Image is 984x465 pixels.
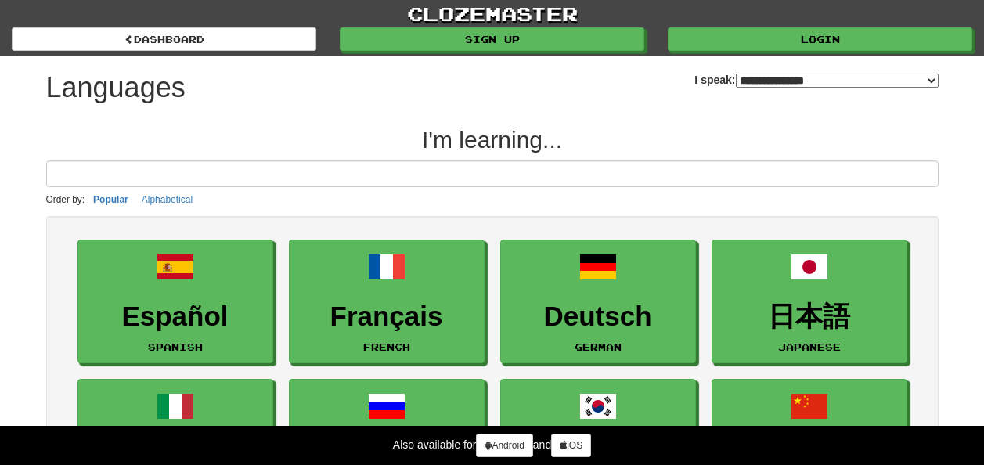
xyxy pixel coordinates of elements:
[476,434,532,457] a: Android
[77,240,273,364] a: EspañolSpanish
[509,301,687,332] h3: Deutsch
[694,72,938,88] label: I speak:
[88,191,133,208] button: Popular
[736,74,939,88] select: I speak:
[500,240,696,364] a: DeutschGerman
[720,301,899,332] h3: 日本語
[668,27,972,51] a: Login
[46,72,186,103] h1: Languages
[551,434,591,457] a: iOS
[86,301,265,332] h3: Español
[575,341,622,352] small: German
[778,341,841,352] small: Japanese
[148,341,203,352] small: Spanish
[289,240,485,364] a: FrançaisFrench
[137,191,197,208] button: Alphabetical
[46,127,939,153] h2: I'm learning...
[297,301,476,332] h3: Français
[712,240,907,364] a: 日本語Japanese
[340,27,644,51] a: Sign up
[363,341,410,352] small: French
[46,194,85,205] small: Order by:
[12,27,316,51] a: dashboard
